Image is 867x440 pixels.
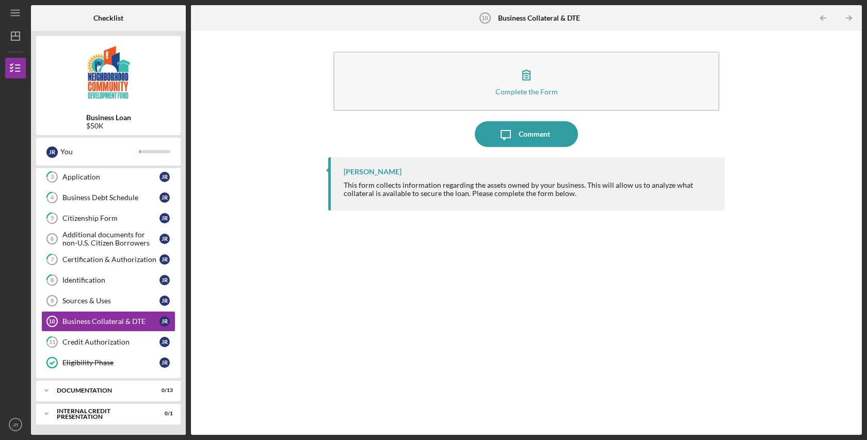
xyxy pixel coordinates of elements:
div: Internal Credit Presentation [57,408,147,420]
div: Comment [519,121,550,147]
a: Eligibility PhaseJR [41,352,175,373]
div: Complete the Form [495,88,558,95]
button: Comment [475,121,578,147]
tspan: 11 [49,339,55,346]
tspan: 10 [49,318,55,324]
div: J R [159,172,170,182]
b: Checklist [93,14,123,22]
tspan: 3 [51,174,54,181]
a: 10Business Collateral & DTEJR [41,311,175,332]
div: Eligibility Phase [62,358,159,367]
div: Citizenship Form [62,214,159,222]
div: You [60,143,139,160]
div: Identification [62,276,159,284]
tspan: 10 [482,15,488,21]
div: J R [159,337,170,347]
div: documentation [57,387,147,394]
div: Sources & Uses [62,297,159,305]
div: J R [159,357,170,368]
b: Business Collateral & DTE [498,14,580,22]
div: [PERSON_NAME] [344,168,402,176]
div: Business Collateral & DTE [62,317,159,325]
a: 4Business Debt ScheduleJR [41,187,175,208]
a: 7Certification & AuthorizationJR [41,249,175,270]
a: 11Credit AuthorizationJR [41,332,175,352]
tspan: 7 [51,256,54,263]
button: Complete the Form [333,52,719,111]
div: 0 / 13 [154,387,173,394]
div: $50K [86,122,131,130]
div: J R [159,192,170,203]
div: Business Debt Schedule [62,193,159,202]
div: Additional documents for non-U.S. Citizen Borrowers [62,231,159,247]
a: 8IdentificationJR [41,270,175,290]
tspan: 8 [51,277,54,284]
tspan: 4 [51,194,54,201]
tspan: 5 [51,215,54,222]
div: Certification & Authorization [62,255,159,264]
div: J R [159,275,170,285]
div: This form collects information regarding the assets owned by your business. This will allow us to... [344,181,714,198]
tspan: 6 [51,236,54,242]
text: JR [12,422,19,428]
img: Product logo [36,41,181,103]
div: Application [62,173,159,181]
a: 5Citizenship FormJR [41,208,175,229]
a: 6Additional documents for non-U.S. Citizen BorrowersJR [41,229,175,249]
div: J R [159,296,170,306]
div: J R [159,213,170,223]
div: Credit Authorization [62,338,159,346]
b: Business Loan [86,113,131,122]
button: JR [5,414,26,435]
a: 9Sources & UsesJR [41,290,175,311]
div: 0 / 1 [154,411,173,417]
tspan: 9 [51,298,54,304]
div: J R [159,234,170,244]
div: J R [159,316,170,327]
a: 3ApplicationJR [41,167,175,187]
div: J R [46,146,58,158]
div: J R [159,254,170,265]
